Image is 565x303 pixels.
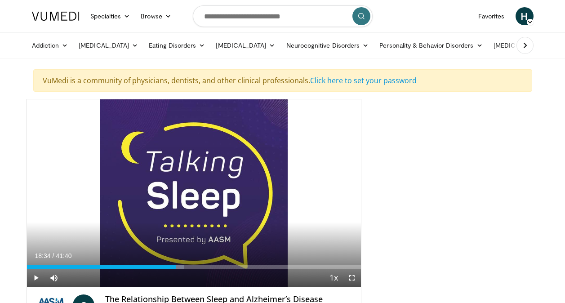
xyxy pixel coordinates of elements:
video-js: Video Player [27,99,361,287]
button: Mute [45,269,63,287]
a: Browse [135,7,177,25]
a: [MEDICAL_DATA] [210,36,280,54]
span: / [53,252,54,259]
button: Fullscreen [343,269,361,287]
a: H [516,7,534,25]
div: Progress Bar [27,265,361,269]
a: Click here to set your password [310,76,417,85]
button: Playback Rate [325,269,343,287]
span: 18:34 [35,252,51,259]
iframe: Advertisement [386,99,521,211]
a: Specialties [85,7,136,25]
a: Addiction [27,36,74,54]
img: VuMedi Logo [32,12,80,21]
a: Favorites [473,7,510,25]
a: Eating Disorders [143,36,210,54]
input: Search topics, interventions [193,5,373,27]
a: Neurocognitive Disorders [281,36,374,54]
span: 41:40 [56,252,71,259]
div: VuMedi is a community of physicians, dentists, and other clinical professionals. [33,69,532,92]
a: [MEDICAL_DATA] [73,36,143,54]
button: Play [27,269,45,287]
a: Personality & Behavior Disorders [374,36,488,54]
